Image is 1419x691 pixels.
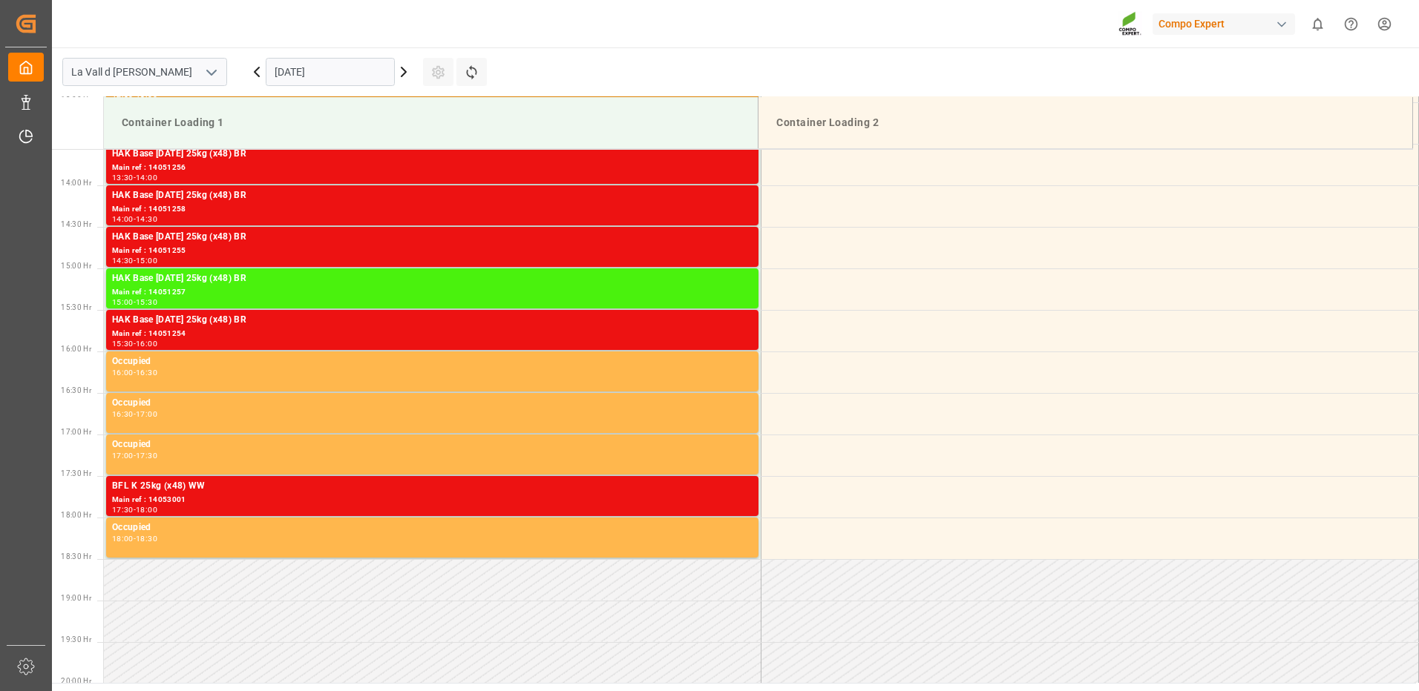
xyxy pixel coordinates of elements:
[134,452,136,459] div: -
[61,179,91,187] span: 14:00 Hr
[136,411,157,417] div: 17:00
[136,340,157,347] div: 16:00
[1153,10,1301,38] button: Compo Expert
[134,506,136,513] div: -
[266,58,395,86] input: DD.MM.YYYY
[112,452,134,459] div: 17:00
[112,313,753,328] div: HAK Base [DATE] 25kg (x48) BR
[61,428,91,436] span: 17:00 Hr
[112,299,134,305] div: 15:00
[112,535,134,542] div: 18:00
[62,58,227,86] input: Type to search/select
[61,469,91,477] span: 17:30 Hr
[112,147,753,162] div: HAK Base [DATE] 25kg (x48) BR
[134,340,136,347] div: -
[134,216,136,222] div: -
[61,345,91,353] span: 16:00 Hr
[112,520,753,535] div: Occupied
[770,109,1400,136] div: Container Loading 2
[116,109,746,136] div: Container Loading 1
[134,299,136,305] div: -
[136,369,157,376] div: 16:30
[134,174,136,181] div: -
[112,162,753,174] div: Main ref : 14051256
[112,340,134,347] div: 15:30
[134,411,136,417] div: -
[112,271,753,286] div: HAK Base [DATE] 25kg (x48) BR
[112,369,134,376] div: 16:00
[134,257,136,264] div: -
[112,203,753,216] div: Main ref : 14051258
[112,411,134,417] div: 16:30
[1301,7,1334,41] button: show 0 new notifications
[61,677,91,685] span: 20:00 Hr
[112,257,134,264] div: 14:30
[112,396,753,411] div: Occupied
[134,535,136,542] div: -
[61,511,91,519] span: 18:00 Hr
[136,299,157,305] div: 15:30
[1334,7,1368,41] button: Help Center
[112,506,134,513] div: 17:30
[112,245,753,257] div: Main ref : 14051255
[1118,11,1142,37] img: Screenshot%202023-09-29%20at%2010.02.21.png_1712312052.png
[112,286,753,299] div: Main ref : 14051257
[1153,13,1295,35] div: Compo Expert
[136,535,157,542] div: 18:30
[112,494,753,506] div: Main ref : 14053001
[112,328,753,340] div: Main ref : 14051254
[61,262,91,270] span: 15:00 Hr
[61,594,91,602] span: 19:00 Hr
[61,220,91,228] span: 14:30 Hr
[136,216,157,222] div: 14:30
[112,174,134,181] div: 13:30
[112,437,753,452] div: Occupied
[136,452,157,459] div: 17:30
[112,230,753,245] div: HAK Base [DATE] 25kg (x48) BR
[61,635,91,644] span: 19:30 Hr
[61,303,91,311] span: 15:30 Hr
[134,369,136,376] div: -
[136,257,157,264] div: 15:00
[200,61,222,84] button: open menu
[112,354,753,369] div: Occupied
[136,174,157,181] div: 14:00
[112,479,753,494] div: BFL K 25kg (x48) WW
[112,216,134,222] div: 14:00
[136,506,157,513] div: 18:00
[61,552,91,561] span: 18:30 Hr
[112,188,753,203] div: HAK Base [DATE] 25kg (x48) BR
[61,386,91,394] span: 16:30 Hr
